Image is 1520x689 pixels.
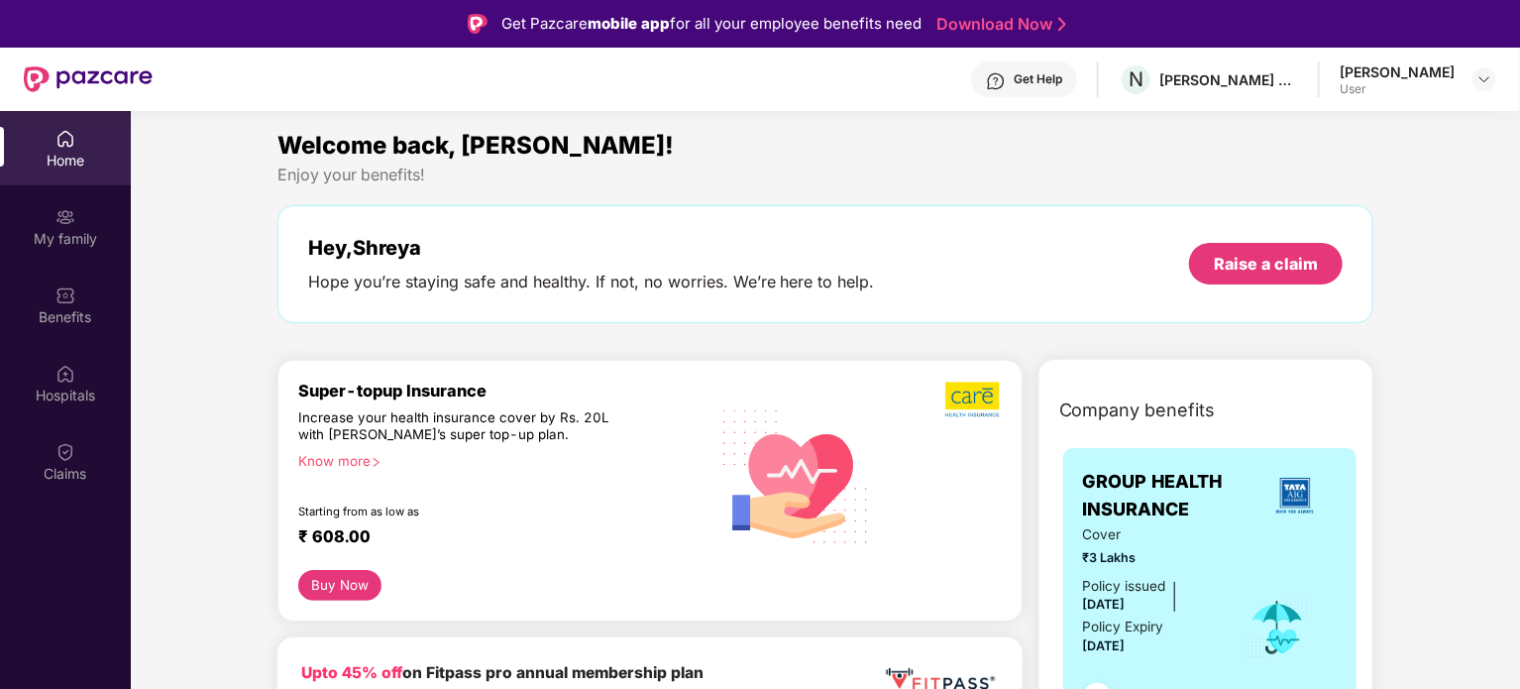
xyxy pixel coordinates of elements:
div: Policy issued [1083,576,1166,597]
img: svg+xml;base64,PHN2ZyBpZD0iSG9zcGl0YWxzIiB4bWxucz0iaHR0cDovL3d3dy53My5vcmcvMjAwMC9zdmciIHdpZHRoPS... [55,364,75,384]
b: Upto 45% off [301,663,402,682]
span: Welcome back, [PERSON_NAME]! [277,131,674,160]
div: Enjoy your benefits! [277,165,1374,185]
img: New Pazcare Logo [24,66,153,92]
span: ₹3 Lakhs [1083,548,1219,568]
div: Know more [298,453,697,467]
div: Hey, Shreya [308,236,875,260]
div: Get Help [1014,71,1062,87]
img: svg+xml;base64,PHN2ZyB4bWxucz0iaHR0cDovL3d3dy53My5vcmcvMjAwMC9zdmciIHhtbG5zOnhsaW5rPSJodHRwOi8vd3... [708,386,885,565]
div: ₹ 608.00 [298,526,689,550]
img: Logo [468,14,488,34]
div: [PERSON_NAME] [1340,62,1455,81]
span: [DATE] [1083,597,1126,612]
div: Starting from as low as [298,505,624,518]
span: GROUP HEALTH INSURANCE [1083,468,1253,524]
b: on Fitpass pro annual membership plan [301,663,704,682]
div: Super-topup Insurance [298,381,708,401]
div: User [1340,81,1455,97]
img: insurerLogo [1268,469,1322,522]
span: [DATE] [1083,638,1126,653]
span: Cover [1083,524,1219,545]
img: svg+xml;base64,PHN2ZyB3aWR0aD0iMjAiIGhlaWdodD0iMjAiIHZpZXdCb3g9IjAgMCAyMCAyMCIgZmlsbD0ibm9uZSIgeG... [55,207,75,227]
img: svg+xml;base64,PHN2ZyBpZD0iRHJvcGRvd24tMzJ4MzIiIHhtbG5zPSJodHRwOi8vd3d3LnczLm9yZy8yMDAwL3N2ZyIgd2... [1476,71,1492,87]
button: Buy Now [298,570,382,601]
img: Stroke [1058,14,1066,35]
a: Download Now [936,14,1060,35]
img: b5dec4f62d2307b9de63beb79f102df3.png [945,381,1002,418]
img: svg+xml;base64,PHN2ZyBpZD0iSGVscC0zMngzMiIgeG1sbnM9Imh0dHA6Ly93d3cudzMub3JnLzIwMDAvc3ZnIiB3aWR0aD... [986,71,1006,91]
img: svg+xml;base64,PHN2ZyBpZD0iSG9tZSIgeG1sbnM9Imh0dHA6Ly93d3cudzMub3JnLzIwMDAvc3ZnIiB3aWR0aD0iMjAiIG... [55,129,75,149]
div: Hope you’re staying safe and healthy. If not, no worries. We’re here to help. [308,272,875,292]
img: svg+xml;base64,PHN2ZyBpZD0iQ2xhaW0iIHhtbG5zPSJodHRwOi8vd3d3LnczLm9yZy8yMDAwL3N2ZyIgd2lkdGg9IjIwIi... [55,442,75,462]
img: svg+xml;base64,PHN2ZyBpZD0iQmVuZWZpdHMiIHhtbG5zPSJodHRwOi8vd3d3LnczLm9yZy8yMDAwL3N2ZyIgd2lkdGg9Ij... [55,286,75,305]
span: Company benefits [1059,397,1216,424]
img: icon [1246,595,1310,660]
span: right [371,457,381,468]
div: Increase your health insurance cover by Rs. 20L with [PERSON_NAME]’s super top-up plan. [298,409,623,445]
div: Raise a claim [1214,253,1318,275]
strong: mobile app [588,14,670,33]
div: Get Pazcare for all your employee benefits need [501,12,922,36]
span: N [1129,67,1143,91]
div: Policy Expiry [1083,617,1164,637]
div: [PERSON_NAME] Networks Private Limited [1159,70,1298,89]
